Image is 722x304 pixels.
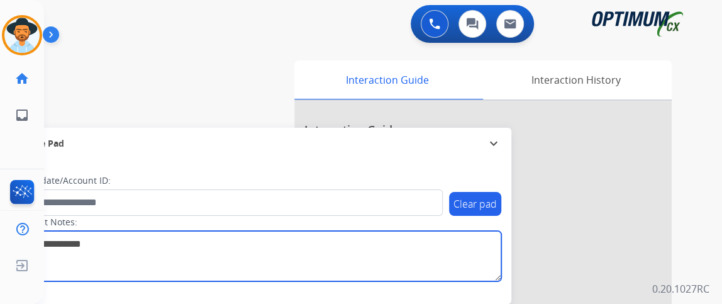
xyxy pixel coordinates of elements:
[16,216,77,228] label: Contact Notes:
[652,281,709,296] p: 0.20.1027RC
[449,192,501,216] button: Clear pad
[480,60,672,99] div: Interaction History
[14,108,30,123] mat-icon: inbox
[294,60,480,99] div: Interaction Guide
[16,174,111,187] label: Candidate/Account ID:
[486,136,501,151] mat-icon: expand_more
[4,18,40,53] img: avatar
[14,71,30,86] mat-icon: home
